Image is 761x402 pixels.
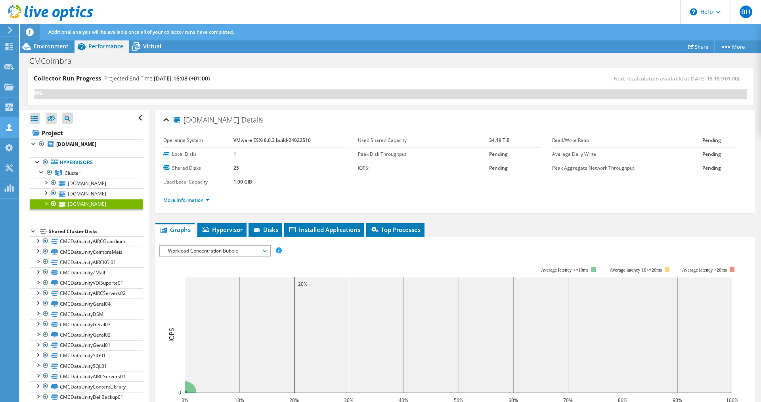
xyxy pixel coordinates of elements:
span: Performance [88,42,123,50]
h1: CMCoimbra [26,57,84,65]
b: 1.00 GiB [233,178,252,185]
a: [DOMAIN_NAME] [30,199,143,209]
label: Shared Disks [163,164,233,172]
a: CMCDataUnityDSM [30,309,143,319]
label: Operating System [163,136,233,144]
a: CMCDataUnityGeral03 [30,319,143,329]
span: Top Processes [370,226,421,234]
a: CMCDataUnityAIRCGuardium [30,236,143,247]
b: Pending [702,165,721,171]
a: Project [30,126,143,139]
label: Read/Write Ratio [552,136,702,144]
a: CMCDataUnityGeral02 [30,330,143,340]
svg: \n [690,8,697,15]
a: More Information [163,197,210,203]
a: [DOMAIN_NAME] [30,139,143,149]
b: Pending [489,151,508,157]
span: Graphs [159,226,191,234]
span: Workload Concentration Bubble [164,246,266,256]
text: Average latency >20ms [682,267,727,273]
span: [DATE] 16:18 (+01:00) [689,75,739,82]
b: 34.19 TiB [489,137,510,144]
label: Local Disks [163,150,233,158]
span: [DOMAIN_NAME] [174,116,239,124]
a: [DOMAIN_NAME] [30,178,143,188]
b: Pending [702,151,721,157]
text: IOPS [167,328,176,342]
a: CMCDataUnityVDISuporte01 [30,278,143,288]
a: Share [682,40,715,53]
b: Pending [702,137,721,144]
text: 20% [298,281,308,287]
label: IOPS: [358,164,489,172]
span: [DATE] 16:08 (+01:00) [154,75,210,82]
a: CMCDataUnityZMail [30,267,143,278]
label: Average Daily Write [552,150,702,158]
a: Cluster [30,168,143,178]
b: [DOMAIN_NAME] [56,141,96,147]
div: Shared Cluster Disks [49,227,143,236]
span: Additional analysis will be available once all of your collector runs have completed. [48,29,234,35]
a: CMCDataUnityAIRCServers02 [30,288,143,299]
a: CMCDataUnityGeral04 [30,299,143,309]
label: Peak Aggregate Network Throughput [552,164,702,172]
tspan: Average latency <=10ms [541,267,589,273]
span: Next recalculation available at [614,75,743,82]
b: 25 [233,165,239,171]
b: VMware ESXi 8.0.3 build-24022510 [233,137,311,144]
span: Installed Applications [288,226,360,234]
a: CMCDataUnityAIRCServers01 [30,371,143,381]
a: CMCDataUnitySQL01 [30,361,143,371]
tspan: Average latency 10<=20ms [610,267,662,273]
span: Hypervisor [201,226,243,234]
span: Disks [252,226,278,234]
h4: Projected End Time: [104,74,210,83]
a: [DOMAIN_NAME] [30,188,143,199]
a: Hypervisors [30,157,143,168]
span: Virtual [143,42,161,50]
a: CMCDataUnityContentLibrary [30,381,143,392]
span: BH [740,6,752,18]
text: 0 [178,389,181,396]
label: Peak Disk Throughput [358,150,489,158]
a: More [714,40,751,53]
a: CMCDataUnityGeral01 [30,340,143,350]
span: Cluster [65,170,80,176]
a: CMCDataUnityCoimbraMais [30,247,143,257]
label: Used Shared Capacity [358,136,489,144]
span: Environment [34,42,69,50]
b: 1 [233,151,236,157]
span: Details [241,115,263,124]
a: CMCDataUnitySIG01 [30,350,143,361]
b: Pending [489,165,508,171]
label: Used Local Capacity [163,178,233,186]
a: CMCDataUnityAIRCKOI01 [30,257,143,267]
